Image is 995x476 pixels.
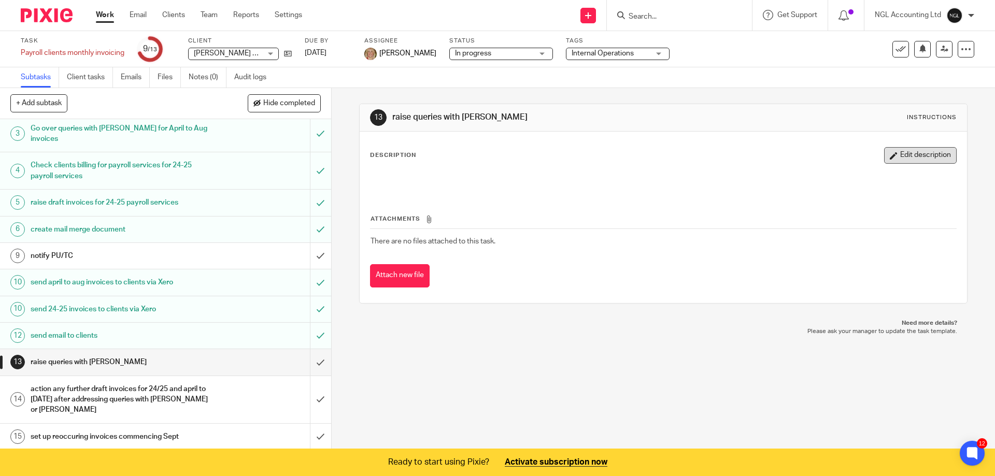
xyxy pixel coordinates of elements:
[10,222,25,237] div: 6
[188,37,292,45] label: Client
[234,67,274,88] a: Audit logs
[31,429,210,444] h1: set up reoccuring invoices commencing Sept
[31,157,210,184] h1: Check clients billing for payroll services for 24-25 payroll services
[31,248,210,264] h1: notify PU/TC
[31,354,210,370] h1: raise queries with [PERSON_NAME]
[884,147,957,164] button: Edit description
[189,67,226,88] a: Notes (0)
[305,49,326,56] span: [DATE]
[566,37,670,45] label: Tags
[162,10,185,20] a: Clients
[10,126,25,141] div: 3
[875,10,941,20] p: NGL Accounting Ltd
[10,94,67,112] button: + Add subtask
[370,264,430,287] button: Attach new file
[628,12,721,22] input: Search
[907,113,957,122] div: Instructions
[21,48,124,58] div: Payroll clients monthly invoicing
[449,37,553,45] label: Status
[121,67,150,88] a: Emails
[21,67,59,88] a: Subtasks
[369,327,957,336] p: Please ask your manager to update the task template.
[31,275,210,290] h1: send april to aug invoices to clients via Xero
[158,67,181,88] a: Files
[21,37,124,45] label: Task
[96,10,114,20] a: Work
[233,10,259,20] a: Reports
[364,37,436,45] label: Assignee
[455,50,491,57] span: In progress
[364,48,377,60] img: JW%20photo.JPG
[31,195,210,210] h1: raise draft invoices for 24-25 payroll services
[370,109,387,126] div: 13
[10,302,25,316] div: 10
[148,47,157,52] small: /13
[248,94,321,112] button: Hide completed
[263,99,315,108] span: Hide completed
[31,381,210,418] h1: action any further draft invoices for 24/25 and april to [DATE] after addressing queries with [PE...
[194,50,277,57] span: [PERSON_NAME] Limited
[977,438,987,449] div: 12
[371,216,420,222] span: Attachments
[275,10,302,20] a: Settings
[130,10,147,20] a: Email
[305,37,351,45] label: Due by
[777,11,817,19] span: Get Support
[10,249,25,263] div: 9
[10,195,25,210] div: 5
[370,151,416,160] p: Description
[143,43,157,55] div: 9
[10,328,25,343] div: 12
[369,319,957,327] p: Need more details?
[201,10,218,20] a: Team
[31,301,210,317] h1: send 24-25 invoices to clients via Xero
[10,355,25,369] div: 13
[67,67,113,88] a: Client tasks
[572,50,634,57] span: Internal Operations
[10,429,25,444] div: 15
[10,164,25,178] div: 4
[371,238,495,245] span: There are no files attached to this task.
[10,392,25,407] div: 14
[31,121,210,147] h1: Go over queries with [PERSON_NAME] for April to Aug invoices
[31,222,210,237] h1: create mail merge document
[31,328,210,343] h1: send email to clients
[21,8,73,22] img: Pixie
[379,48,436,59] span: [PERSON_NAME]
[10,275,25,290] div: 10
[946,7,963,24] img: NGL%20Logo%20Social%20Circle%20JPG.jpg
[392,112,686,123] h1: raise queries with [PERSON_NAME]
